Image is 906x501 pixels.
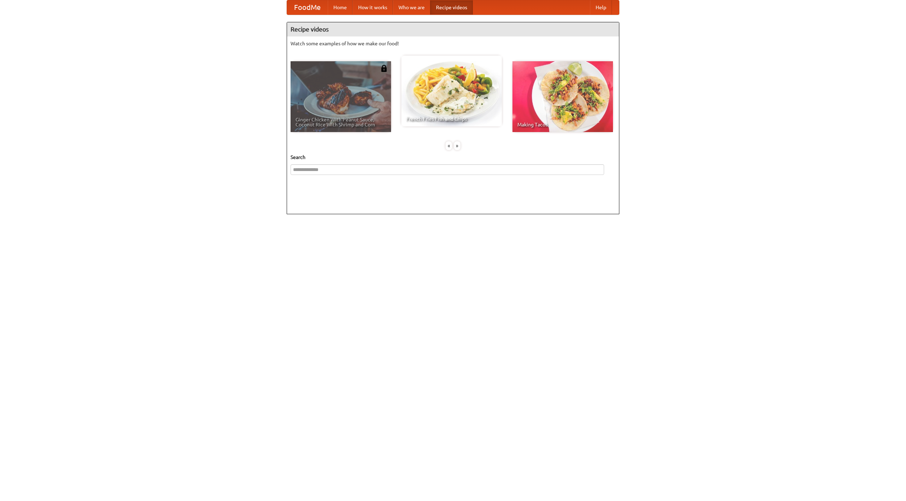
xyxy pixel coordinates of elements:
img: 483408.png [380,65,388,72]
div: « [446,141,452,150]
a: Help [590,0,612,15]
p: Watch some examples of how we make our food! [291,40,615,47]
span: Making Tacos [517,122,608,127]
a: Recipe videos [430,0,473,15]
a: How it works [352,0,393,15]
div: » [454,141,460,150]
a: Home [328,0,352,15]
span: French Fries Fish and Chips [406,116,497,121]
a: Who we are [393,0,430,15]
h5: Search [291,154,615,161]
a: Making Tacos [512,61,613,132]
h4: Recipe videos [287,22,619,36]
a: FoodMe [287,0,328,15]
a: French Fries Fish and Chips [401,56,502,126]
